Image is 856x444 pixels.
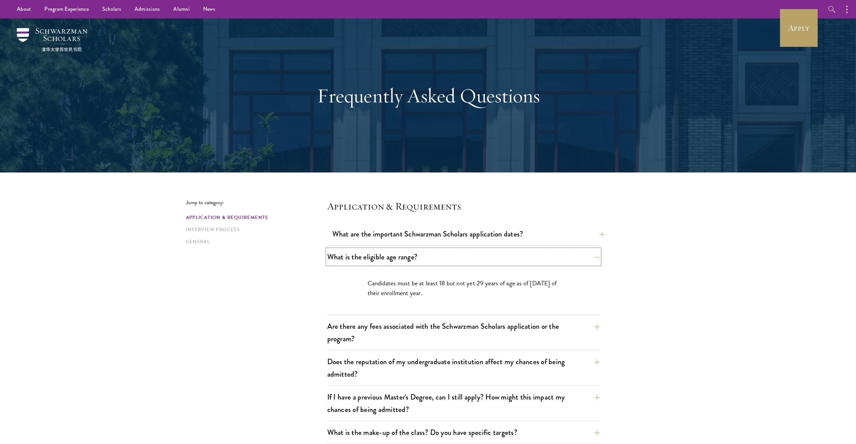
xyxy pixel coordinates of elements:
button: What is the make-up of the class? Do you have specific targets? [327,425,600,440]
button: What are the important Schwarzman Scholars application dates? [332,226,605,242]
button: Does the reputation of my undergraduate institution affect my chances of being admitted? [327,354,600,382]
button: What is the eligible age range? [327,249,600,264]
a: Application & Requirements [186,214,323,221]
a: Interview Process [186,226,323,233]
button: If I have a previous Master's Degree, can I still apply? How might this impact my chances of bein... [327,389,600,417]
img: Schwarzman Scholars [17,28,87,52]
button: Are there any fees associated with the Schwarzman Scholars application or the program? [327,319,600,346]
p: Candidates must be at least 18 but not yet 29 years of age as of [DATE] of their enrollment year. [368,278,559,298]
p: Jump to category: [186,199,327,205]
a: Apply [780,9,818,47]
a: General [186,238,323,245]
h1: Frequently Asked Questions [312,84,544,108]
h4: Application & Requirements [327,199,600,213]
